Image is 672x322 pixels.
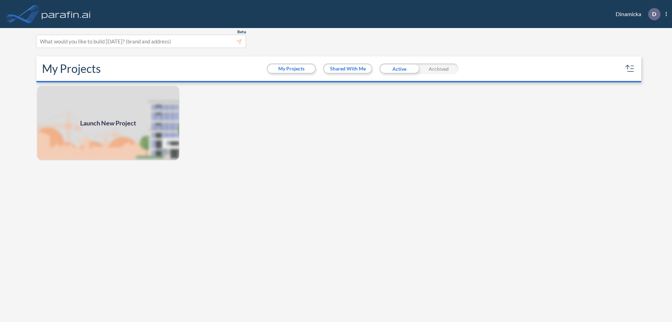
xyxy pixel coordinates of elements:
[324,64,371,73] button: Shared With Me
[36,85,180,161] a: Launch New Project
[379,63,419,74] div: Active
[40,7,92,21] img: logo
[268,64,315,73] button: My Projects
[624,63,636,74] button: sort
[419,63,458,74] div: Archived
[36,85,180,161] img: add
[42,62,101,75] h2: My Projects
[652,11,656,17] p: D
[605,8,667,20] div: Dinamicka
[80,118,136,128] span: Launch New Project
[237,29,246,35] span: Beta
